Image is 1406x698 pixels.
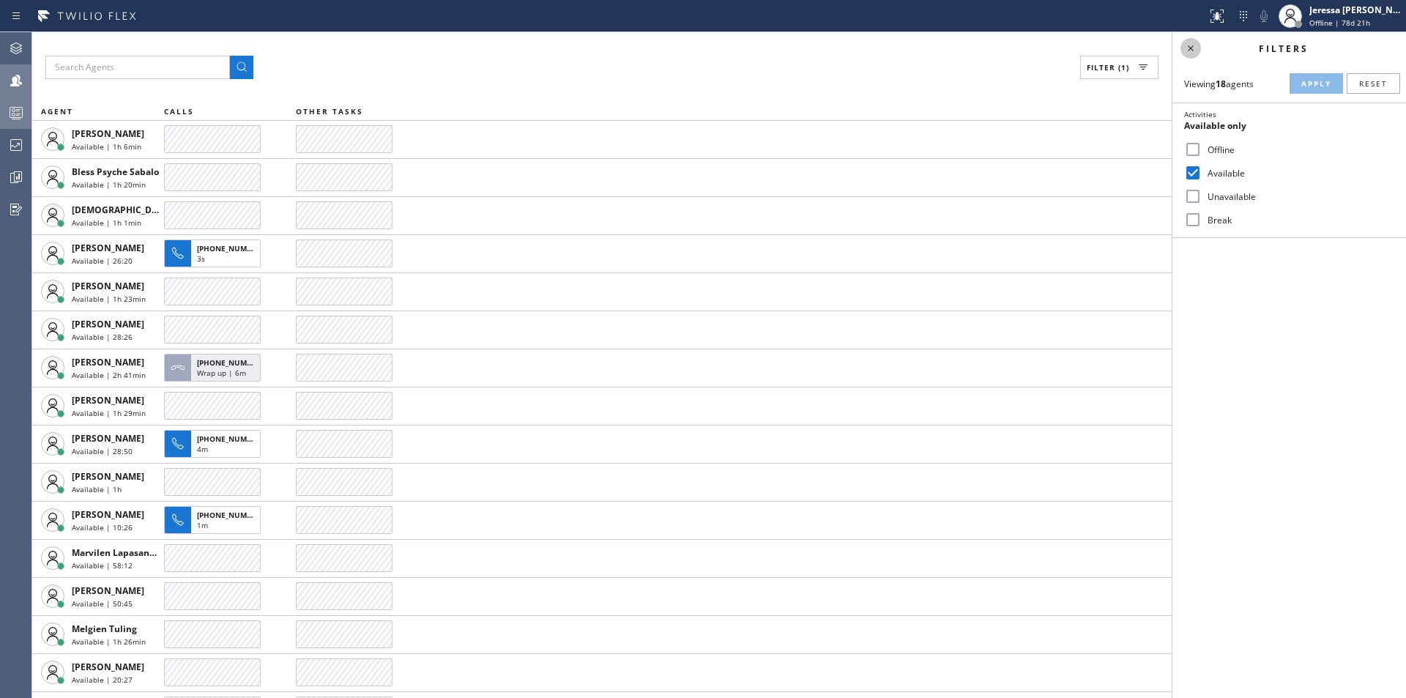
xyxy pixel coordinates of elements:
[197,357,264,368] span: [PHONE_NUMBER]
[1309,4,1402,16] div: Jeressa [PERSON_NAME]
[72,141,141,152] span: Available | 1h 6min
[1259,42,1309,55] span: Filters
[72,408,146,418] span: Available | 1h 29min
[1202,167,1394,179] label: Available
[1290,73,1343,94] button: Apply
[164,426,265,462] button: [PHONE_NUMBER]4m
[197,243,264,253] span: [PHONE_NUMBER]
[72,127,144,140] span: [PERSON_NAME]
[72,598,133,609] span: Available | 50:45
[72,204,244,216] span: [DEMOGRAPHIC_DATA][PERSON_NAME]
[1216,78,1226,90] strong: 18
[296,106,363,116] span: OTHER TASKS
[72,256,133,266] span: Available | 26:20
[72,332,133,342] span: Available | 28:26
[1202,144,1394,156] label: Offline
[72,623,137,635] span: Melgien Tuling
[72,432,144,445] span: [PERSON_NAME]
[72,508,144,521] span: [PERSON_NAME]
[1087,62,1129,73] span: Filter (1)
[72,294,146,304] span: Available | 1h 23min
[1184,119,1246,132] span: Available only
[72,675,133,685] span: Available | 20:27
[72,356,144,368] span: [PERSON_NAME]
[197,434,264,444] span: [PHONE_NUMBER]
[72,394,144,406] span: [PERSON_NAME]
[41,106,73,116] span: AGENT
[1309,18,1370,28] span: Offline | 78d 21h
[72,242,144,254] span: [PERSON_NAME]
[164,349,265,386] button: [PHONE_NUMBER]Wrap up | 6m
[45,56,230,79] input: Search Agents
[1202,214,1394,226] label: Break
[1359,78,1388,89] span: Reset
[72,218,141,228] span: Available | 1h 1min
[72,484,122,494] span: Available | 1h
[1347,73,1400,94] button: Reset
[1080,56,1158,79] button: Filter (1)
[197,253,205,264] span: 3s
[197,368,246,378] span: Wrap up | 6m
[72,546,160,559] span: Marvilen Lapasanda
[72,370,146,380] span: Available | 2h 41min
[72,636,146,647] span: Available | 1h 26min
[72,166,159,178] span: Bless Psyche Sabalo
[197,520,208,530] span: 1m
[72,584,144,597] span: [PERSON_NAME]
[72,280,144,292] span: [PERSON_NAME]
[72,179,146,190] span: Available | 1h 20min
[72,470,144,483] span: [PERSON_NAME]
[197,510,264,520] span: [PHONE_NUMBER]
[1184,109,1394,119] div: Activities
[1254,6,1274,26] button: Mute
[164,106,194,116] span: CALLS
[1202,190,1394,203] label: Unavailable
[1184,78,1254,90] span: Viewing agents
[72,446,133,456] span: Available | 28:50
[197,444,208,454] span: 4m
[72,560,133,571] span: Available | 58:12
[164,235,265,272] button: [PHONE_NUMBER]3s
[1301,78,1331,89] span: Apply
[72,661,144,673] span: [PERSON_NAME]
[164,502,265,538] button: [PHONE_NUMBER]1m
[72,318,144,330] span: [PERSON_NAME]
[72,522,133,532] span: Available | 10:26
